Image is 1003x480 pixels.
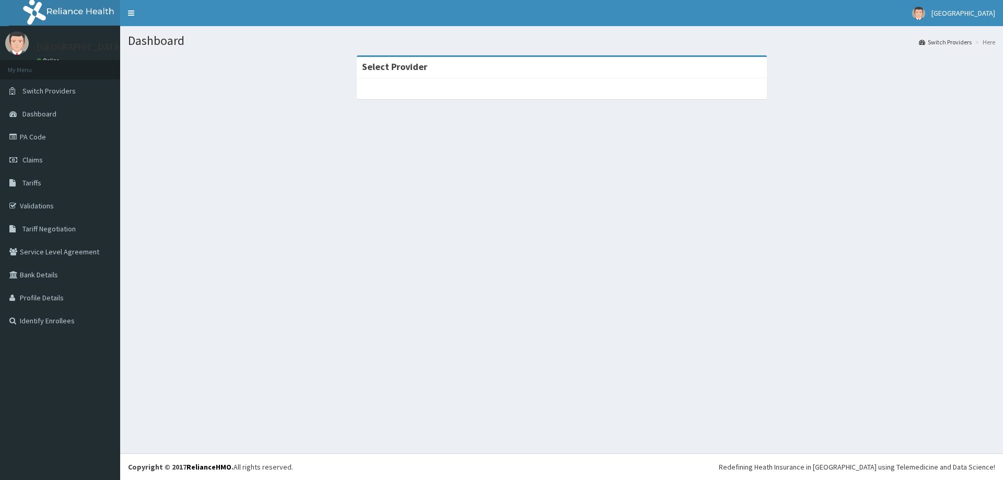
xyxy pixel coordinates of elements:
[128,34,995,48] h1: Dashboard
[22,155,43,165] span: Claims
[973,38,995,46] li: Here
[919,38,972,46] a: Switch Providers
[22,178,41,188] span: Tariffs
[22,109,56,119] span: Dashboard
[931,8,995,18] span: [GEOGRAPHIC_DATA]
[37,57,62,64] a: Online
[719,462,995,472] div: Redefining Heath Insurance in [GEOGRAPHIC_DATA] using Telemedicine and Data Science!
[120,453,1003,480] footer: All rights reserved.
[912,7,925,20] img: User Image
[362,61,427,73] strong: Select Provider
[186,462,231,472] a: RelianceHMO
[22,224,76,233] span: Tariff Negotiation
[22,86,76,96] span: Switch Providers
[37,42,123,52] p: [GEOGRAPHIC_DATA]
[128,462,234,472] strong: Copyright © 2017 .
[5,31,29,55] img: User Image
